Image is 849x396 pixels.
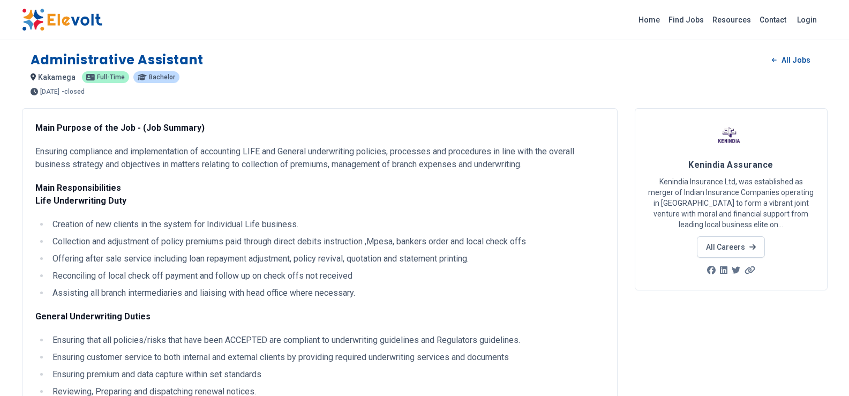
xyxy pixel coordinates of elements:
[31,51,204,69] h1: Administrative Assistant
[755,11,791,28] a: Contact
[708,11,755,28] a: Resources
[648,176,814,230] p: Kenindia Insurance Ltd, was established as merger of Indian Insurance Companies operating in [GEO...
[22,9,102,31] img: Elevolt
[763,52,818,68] a: All Jobs
[35,183,126,206] strong: Main Responsibilities Life Underwriting Duty
[697,236,765,258] a: All Careers
[664,11,708,28] a: Find Jobs
[35,311,151,322] strong: General Underwriting Duties
[40,88,59,95] span: [DATE]
[49,351,604,364] li: Ensuring customer service to both internal and external clients by providing required underwritin...
[791,9,823,31] a: Login
[49,235,604,248] li: Collection and adjustment of policy premiums paid through direct debits instruction ,Mpesa, banke...
[49,287,604,300] li: Assisting all branch intermediaries and liaising with head office where necessary.
[97,74,125,80] span: Full-time
[718,122,745,148] img: Kenindia Assurance
[49,334,604,347] li: Ensuring that all policies/risks that have been ACCEPTED are compliant to underwriting guidelines...
[35,145,604,171] p: Ensuring compliance and implementation of accounting LIFE and General underwriting policies, proc...
[149,74,175,80] span: Bachelor
[35,123,205,133] strong: Main Purpose of the Job - (Job Summary)
[62,88,85,95] p: - closed
[49,368,604,381] li: Ensuring premium and data capture within set standards
[688,160,773,170] span: Kenindia Assurance
[49,218,604,231] li: Creation of new clients in the system for Individual Life business.
[634,11,664,28] a: Home
[49,270,604,282] li: Reconciling of local check off payment and follow up on check offs not received
[49,252,604,265] li: Offering after sale service including loan repayment adjustment, policy revival, quotation and st...
[38,73,76,81] span: kakamega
